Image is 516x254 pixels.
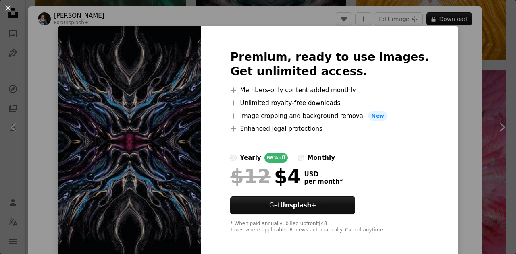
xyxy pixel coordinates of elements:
[230,166,270,187] span: $12
[298,155,304,161] input: monthly
[230,166,301,187] div: $4
[280,202,316,209] strong: Unsplash+
[230,111,429,121] li: Image cropping and background removal
[230,50,429,79] h2: Premium, ready to use images. Get unlimited access.
[304,178,343,185] span: per month *
[230,155,237,161] input: yearly66%off
[264,153,288,163] div: 66% off
[230,124,429,134] li: Enhanced legal protections
[368,111,387,121] span: New
[240,153,261,163] div: yearly
[230,196,355,214] button: GetUnsplash+
[307,153,335,163] div: monthly
[304,171,343,178] span: USD
[230,221,429,233] div: * When paid annually, billed upfront $48 Taxes where applicable. Renews automatically. Cancel any...
[230,85,429,95] li: Members-only content added monthly
[230,98,429,108] li: Unlimited royalty-free downloads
